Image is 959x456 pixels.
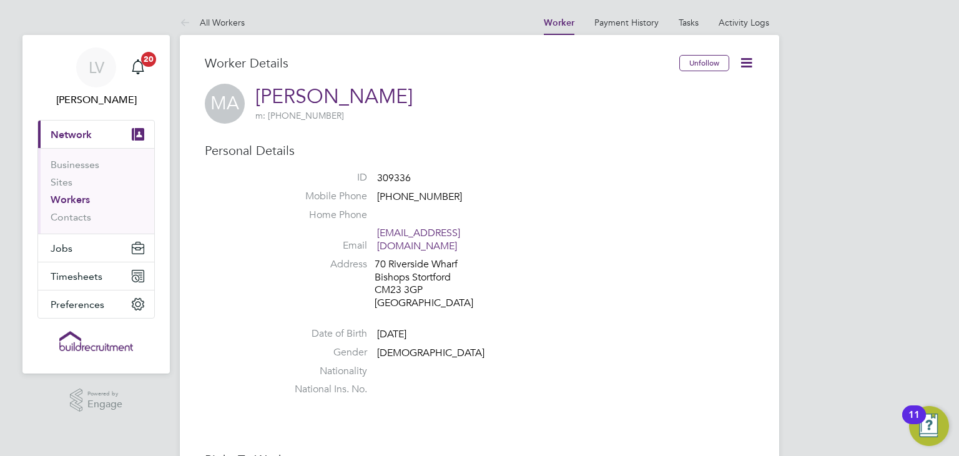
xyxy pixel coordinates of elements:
[280,327,367,340] label: Date of Birth
[280,346,367,359] label: Gender
[719,17,769,28] a: Activity Logs
[377,227,460,252] a: [EMAIL_ADDRESS][DOMAIN_NAME]
[908,415,920,431] div: 11
[679,17,699,28] a: Tasks
[38,121,154,148] button: Network
[87,399,122,410] span: Engage
[679,55,729,71] button: Unfollow
[51,242,72,254] span: Jobs
[125,47,150,87] a: 20
[280,171,367,184] label: ID
[255,110,265,121] span: m:
[51,159,99,171] a: Businesses
[377,347,484,359] span: [DEMOGRAPHIC_DATA]
[280,190,367,203] label: Mobile Phone
[51,270,102,282] span: Timesheets
[377,328,406,340] span: [DATE]
[377,191,462,203] gu-sc-dial: Click to Connect +447770609519
[375,258,493,310] div: 70 Riverside Wharf Bishops Stortford CM23 3GP [GEOGRAPHIC_DATA]
[205,55,679,71] h3: Worker Details
[59,331,133,351] img: buildrec-logo-retina.png
[255,84,413,109] a: [PERSON_NAME]
[37,92,155,107] span: Lucy Van der Gucht
[87,389,122,399] span: Powered by
[51,211,91,223] a: Contacts
[89,59,104,76] span: LV
[280,209,367,222] label: Home Phone
[205,84,245,124] span: MA
[51,129,92,141] span: Network
[280,365,367,378] label: Nationality
[51,299,104,310] span: Preferences
[38,148,154,234] div: Network
[909,406,949,446] button: Open Resource Center, 11 new notifications
[544,17,574,28] a: Worker
[38,262,154,290] button: Timesheets
[70,389,123,412] a: Powered byEngage
[37,331,155,351] a: Go to home page
[180,17,245,28] a: All Workers
[280,258,367,271] label: Address
[268,110,344,121] gu-sc-dial: Click to Connect +447770609519
[51,194,90,206] a: Workers
[280,239,367,252] label: Email
[205,142,754,159] h3: Personal Details
[38,234,154,262] button: Jobs
[51,176,72,188] a: Sites
[594,17,659,28] a: Payment History
[38,290,154,318] button: Preferences
[377,172,411,184] span: 309336
[22,35,170,374] nav: Main navigation
[280,383,367,396] label: National Ins. No.
[37,47,155,107] a: LV[PERSON_NAME]
[141,52,156,67] span: 20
